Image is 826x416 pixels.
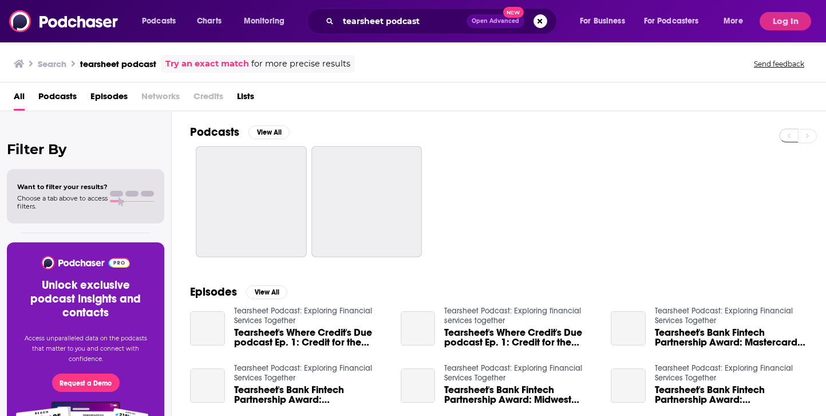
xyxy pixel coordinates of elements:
[572,12,639,30] button: open menu
[190,311,225,346] a: Tearsheet's Where Credit's Due podcast Ep. 1: Credit for the underbanked
[7,141,164,158] h2: Filter By
[472,18,519,24] span: Open Advanced
[90,87,128,111] a: Episodes
[190,125,239,139] h2: Podcasts
[21,333,151,364] p: Access unparalleled data on the podcasts that matter to you and connect with confidence.
[444,328,597,347] a: Tearsheet's Where Credit's Due podcast Ep. 1: Credit for the underbanked
[234,385,387,405] a: Tearsheet's Bank Fintech Partnership Award: JP Morgan and FISPAN
[190,285,237,299] h2: Episodes
[244,13,284,29] span: Monitoring
[41,256,131,269] img: Podchaser - Follow, Share and Rate Podcasts
[611,311,646,346] a: Tearsheet's Bank Fintech Partnership Award: Mastercard and Signzy
[17,194,108,210] span: Choose a tab above to access filters.
[644,13,699,29] span: For Podcasters
[444,363,582,383] a: Tearsheet Podcast: Exploring Financial Services Together
[9,10,119,32] img: Podchaser - Follow, Share and Rate Podcasts
[637,12,716,30] button: open menu
[724,13,743,29] span: More
[580,13,625,29] span: For Business
[251,57,350,70] span: for more precise results
[190,368,225,403] a: Tearsheet's Bank Fintech Partnership Award: JP Morgan and FISPAN
[401,368,436,403] a: Tearsheet's Bank Fintech Partnership Award: Midwest BankCentre and MANTL
[52,374,120,392] button: Request a Demo
[21,278,151,320] h3: Unlock exclusive podcast insights and contacts
[38,87,77,111] a: Podcasts
[611,368,646,403] a: Tearsheet's Bank Fintech Partnership Award: Sutton Bank and Marqeta
[80,58,156,69] h3: tearsheet podcast
[189,12,228,30] a: Charts
[197,13,222,29] span: Charts
[190,125,290,139] a: PodcastsView All
[467,14,524,28] button: Open AdvancedNew
[401,311,436,346] a: Tearsheet's Where Credit's Due podcast Ep. 1: Credit for the underbanked
[760,12,811,30] button: Log In
[655,306,793,325] a: Tearsheet Podcast: Exploring Financial Services Together
[318,8,568,34] div: Search podcasts, credits, & more...
[716,12,757,30] button: open menu
[134,12,191,30] button: open menu
[655,385,808,405] a: Tearsheet's Bank Fintech Partnership Award: Sutton Bank and Marqeta
[444,385,597,405] a: Tearsheet's Bank Fintech Partnership Award: Midwest BankCentre and MANTL
[234,363,372,383] a: Tearsheet Podcast: Exploring Financial Services Together
[190,285,287,299] a: EpisodesView All
[503,7,524,18] span: New
[246,285,287,299] button: View All
[655,363,793,383] a: Tearsheet Podcast: Exploring Financial Services Together
[655,385,808,405] span: Tearsheet's Bank Fintech Partnership Award: [PERSON_NAME] Bank and Marqeta
[165,57,249,70] a: Try an exact match
[142,13,176,29] span: Podcasts
[141,87,180,111] span: Networks
[248,125,290,139] button: View All
[236,12,299,30] button: open menu
[193,87,223,111] span: Credits
[234,306,372,325] a: Tearsheet Podcast: Exploring Financial Services Together
[750,59,808,69] button: Send feedback
[655,328,808,347] a: Tearsheet's Bank Fintech Partnership Award: Mastercard and Signzy
[38,58,66,69] h3: Search
[17,183,108,191] span: Want to filter your results?
[338,12,467,30] input: Search podcasts, credits, & more...
[444,306,581,325] a: Tearsheet Podcast: Exploring financial services together
[234,328,387,347] a: Tearsheet's Where Credit's Due podcast Ep. 1: Credit for the underbanked
[237,87,254,111] a: Lists
[14,87,25,111] a: All
[234,385,387,405] span: Tearsheet's Bank Fintech Partnership Award: [PERSON_NAME] and FISPAN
